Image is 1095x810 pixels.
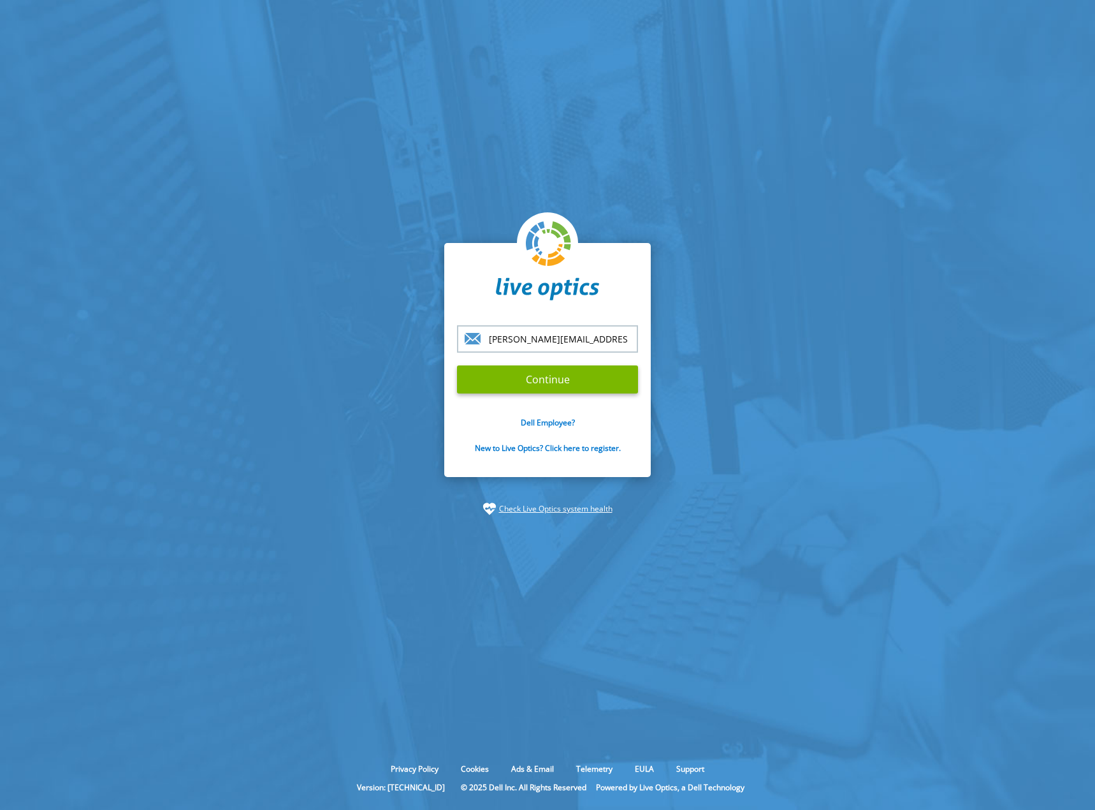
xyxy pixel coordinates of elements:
a: EULA [625,763,664,774]
a: Ads & Email [502,763,563,774]
input: email@address.com [457,325,638,353]
a: Privacy Policy [381,763,448,774]
img: liveoptics-word.svg [496,277,599,300]
img: liveoptics-logo.svg [526,221,572,267]
input: Continue [457,365,638,394]
li: Powered by Live Optics, a Dell Technology [596,782,744,793]
a: Telemetry [567,763,622,774]
a: Support [667,763,714,774]
li: Version: [TECHNICAL_ID] [351,782,451,793]
a: Dell Employee? [521,417,575,428]
a: Check Live Optics system health [499,503,613,515]
a: Cookies [451,763,498,774]
li: © 2025 Dell Inc. All Rights Reserved [454,782,593,793]
img: status-check-icon.svg [483,503,496,515]
a: New to Live Optics? Click here to register. [475,443,621,453]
